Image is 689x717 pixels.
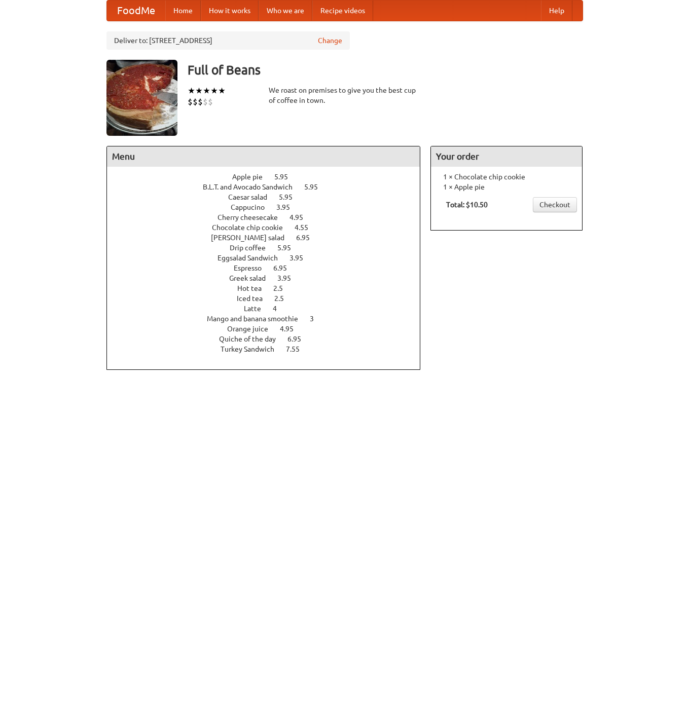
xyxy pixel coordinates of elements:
[228,193,311,201] a: Caesar salad 5.95
[212,223,293,232] span: Chocolate chip cookie
[436,182,577,192] li: 1 × Apple pie
[237,284,302,292] a: Hot tea 2.5
[217,213,288,221] span: Cherry cheesecake
[541,1,572,21] a: Help
[188,60,583,80] h3: Full of Beans
[107,1,165,21] a: FoodMe
[217,254,322,262] a: Eggsalad Sandwich 3.95
[203,85,210,96] li: ★
[276,203,300,211] span: 3.95
[217,213,322,221] a: Cherry cheesecake 4.95
[446,201,488,209] b: Total: $10.50
[106,60,177,136] img: angular.jpg
[244,305,271,313] span: Latte
[234,264,272,272] span: Espresso
[259,1,312,21] a: Who we are
[244,305,296,313] a: Latte 4
[274,173,298,181] span: 5.95
[188,85,195,96] li: ★
[273,264,297,272] span: 6.95
[232,173,273,181] span: Apple pie
[211,234,329,242] a: [PERSON_NAME] salad 6.95
[436,172,577,182] li: 1 × Chocolate chip cookie
[221,345,318,353] a: Turkey Sandwich 7.55
[289,254,313,262] span: 3.95
[304,183,328,191] span: 5.95
[208,96,213,107] li: $
[312,1,373,21] a: Recipe videos
[279,193,303,201] span: 5.95
[287,335,311,343] span: 6.95
[203,96,208,107] li: $
[280,325,304,333] span: 4.95
[273,305,287,313] span: 4
[533,197,577,212] a: Checkout
[228,193,277,201] span: Caesar salad
[274,294,294,303] span: 2.5
[211,234,295,242] span: [PERSON_NAME] salad
[193,96,198,107] li: $
[231,203,309,211] a: Cappucino 3.95
[221,345,284,353] span: Turkey Sandwich
[217,254,288,262] span: Eggsalad Sandwich
[230,244,310,252] a: Drip coffee 5.95
[296,234,320,242] span: 6.95
[431,146,582,167] h4: Your order
[289,213,313,221] span: 4.95
[201,1,259,21] a: How it works
[277,274,301,282] span: 3.95
[203,183,337,191] a: B.L.T. and Avocado Sandwich 5.95
[227,325,312,333] a: Orange juice 4.95
[310,315,324,323] span: 3
[218,85,226,96] li: ★
[231,203,275,211] span: Cappucino
[286,345,310,353] span: 7.55
[188,96,193,107] li: $
[229,274,276,282] span: Greek salad
[237,284,272,292] span: Hot tea
[227,325,278,333] span: Orange juice
[295,223,318,232] span: 4.55
[107,146,420,167] h4: Menu
[230,244,276,252] span: Drip coffee
[195,85,203,96] li: ★
[237,294,303,303] a: Iced tea 2.5
[165,1,201,21] a: Home
[207,315,333,323] a: Mango and banana smoothie 3
[273,284,293,292] span: 2.5
[232,173,307,181] a: Apple pie 5.95
[212,223,327,232] a: Chocolate chip cookie 4.55
[106,31,350,50] div: Deliver to: [STREET_ADDRESS]
[237,294,273,303] span: Iced tea
[269,85,421,105] div: We roast on premises to give you the best cup of coffee in town.
[198,96,203,107] li: $
[229,274,310,282] a: Greek salad 3.95
[210,85,218,96] li: ★
[203,183,303,191] span: B.L.T. and Avocado Sandwich
[277,244,301,252] span: 5.95
[318,35,342,46] a: Change
[234,264,306,272] a: Espresso 6.95
[219,335,320,343] a: Quiche of the day 6.95
[219,335,286,343] span: Quiche of the day
[207,315,308,323] span: Mango and banana smoothie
